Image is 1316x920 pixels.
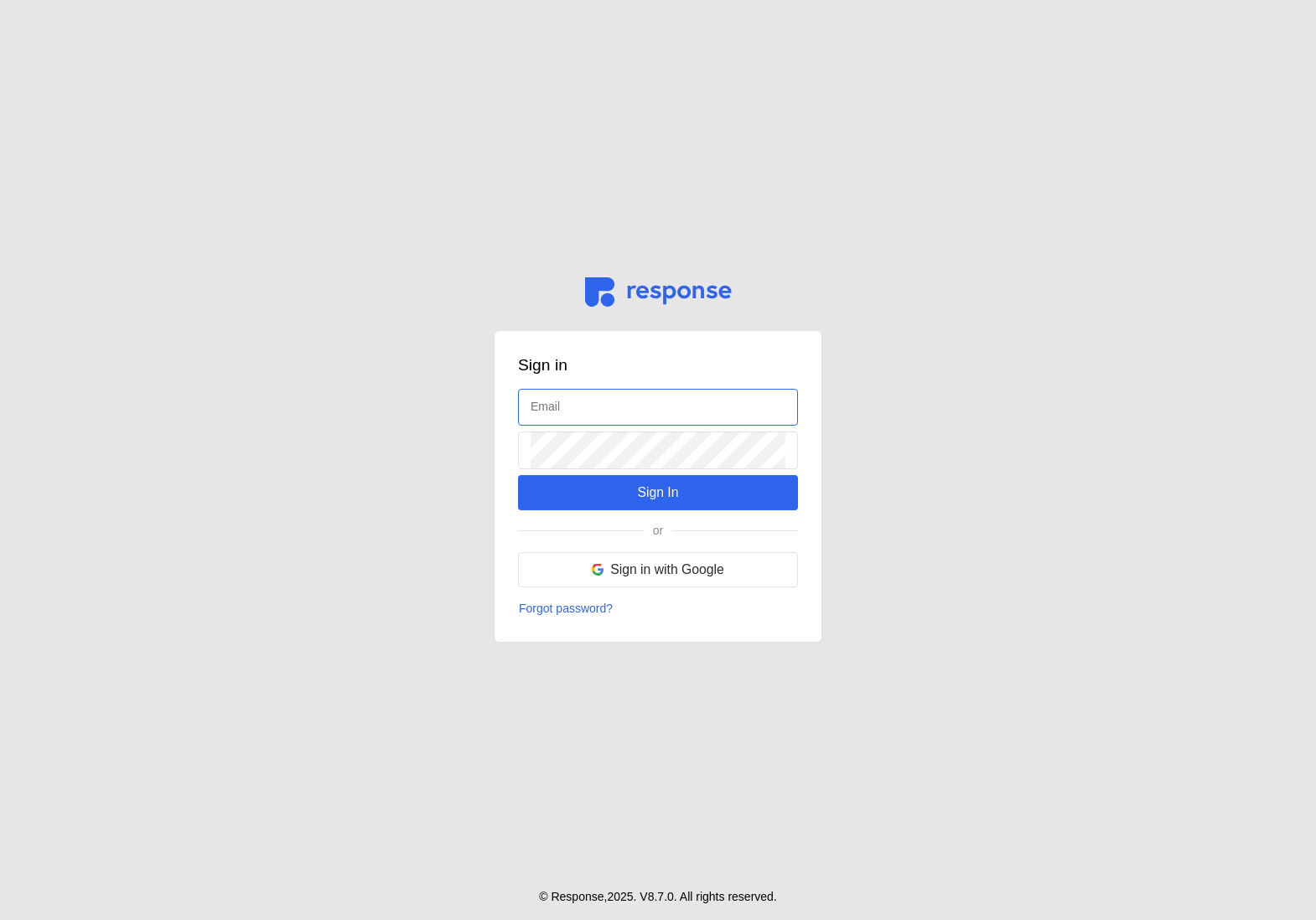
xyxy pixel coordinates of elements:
h3: Sign in [518,354,798,377]
p: or [653,522,663,540]
p: © Response, 2025 . V 8.7.0 . All rights reserved. [539,888,777,907]
p: Sign In [637,482,678,503]
img: svg%3e [585,277,732,307]
button: Sign In [518,475,798,510]
input: Email [531,390,785,426]
p: Sign in with Google [610,559,724,580]
button: Forgot password? [518,599,614,619]
button: Sign in with Google [518,552,798,587]
p: Forgot password? [519,600,613,618]
img: svg%3e [592,564,604,576]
